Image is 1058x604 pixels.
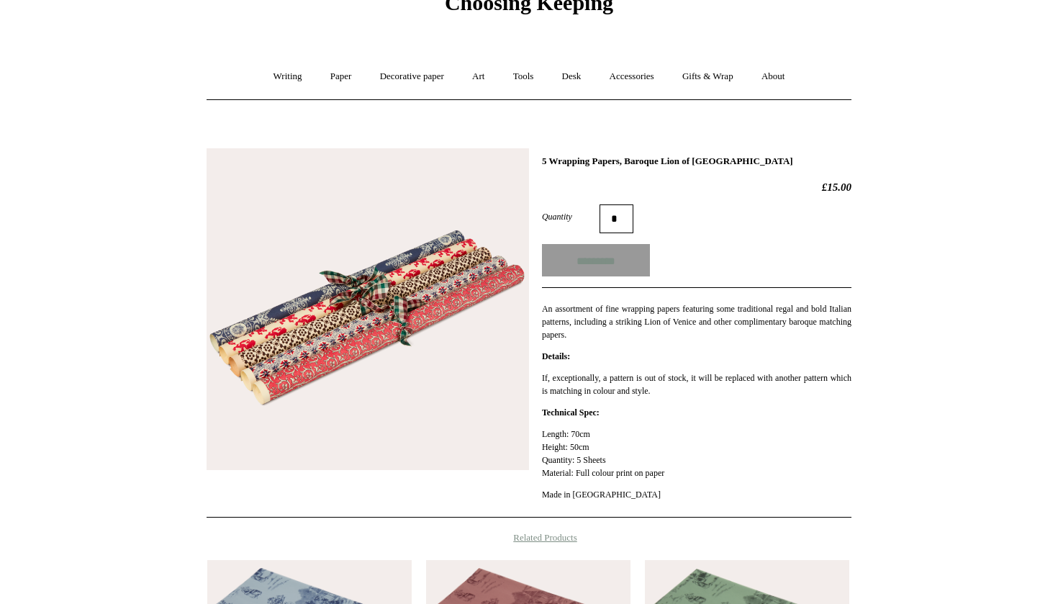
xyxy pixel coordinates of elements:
h4: Related Products [169,532,889,544]
strong: Details: [542,351,570,361]
h2: £15.00 [542,181,851,194]
p: If, exceptionally, a pattern is out of stock, it will be replaced with another pattern which is m... [542,371,851,397]
a: Gifts & Wrap [669,58,746,96]
a: Art [459,58,497,96]
p: An assortment of fine wrapping papers featuring some traditional regal and bold Italian patterns,... [542,302,851,341]
strong: Technical Spec: [542,407,600,418]
a: Writing [261,58,315,96]
img: 5 Wrapping Papers, Baroque Lion of Venice [207,148,529,471]
a: Decorative paper [367,58,457,96]
a: Accessories [597,58,667,96]
a: About [749,58,798,96]
p: Length: 70cm Height: 50cm Quantity: 5 Sheets Material: Full colour print on paper [542,428,851,479]
a: Tools [500,58,547,96]
label: Quantity [542,210,600,223]
a: Paper [317,58,365,96]
a: Choosing Keeping [445,2,613,12]
h1: 5 Wrapping Papers, Baroque Lion of [GEOGRAPHIC_DATA] [542,155,851,167]
p: Made in [GEOGRAPHIC_DATA] [542,488,851,501]
a: Desk [549,58,594,96]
